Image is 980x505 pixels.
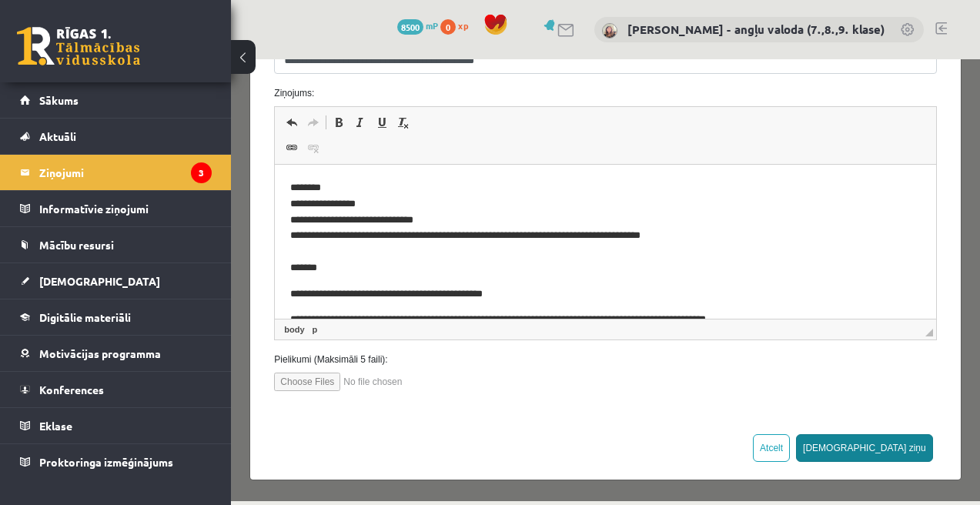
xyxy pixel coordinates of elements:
span: 8500 [397,19,423,35]
a: Digitālie materiāli [20,299,212,335]
span: Motivācijas programma [39,346,161,360]
span: 0 [440,19,456,35]
a: Informatīvie ziņojumi [20,191,212,226]
a: 0 xp [440,19,476,32]
a: [PERSON_NAME] - angļu valoda (7.,8.,9. klase) [627,22,885,37]
span: Mērogot [694,269,702,277]
a: Noņemt stilus [162,53,183,73]
span: Proktoringa izmēģinājums [39,455,173,469]
a: Atkārtot (⌘+Y) [72,53,93,73]
span: Konferences [39,383,104,396]
span: xp [458,19,468,32]
span: Digitālie materiāli [39,310,131,324]
a: Konferences [20,372,212,407]
span: Mācību resursi [39,238,114,252]
a: Pasvītrojums (⌘+U) [140,53,162,73]
a: Saite (⌘+K) [50,79,72,99]
button: [DEMOGRAPHIC_DATA] ziņu [565,375,702,403]
a: Atcelt (⌘+Z) [50,53,72,73]
legend: Ziņojumi [39,155,212,190]
i: 3 [191,162,212,183]
span: Sākums [39,93,79,107]
a: Rīgas 1. Tālmācības vidusskola [17,27,140,65]
iframe: Bagātinātā teksta redaktors, wiswyg-editor-47024752766360-1757930570-940 [44,105,704,259]
a: Sākums [20,82,212,118]
body: Bagātinātā teksta redaktors, wiswyg-editor-47024752766360-1757930570-940 [15,15,645,163]
a: Aktuāli [20,119,212,154]
a: [DEMOGRAPHIC_DATA] [20,263,212,299]
a: p elements [79,263,90,277]
a: Treknraksts (⌘+B) [97,53,119,73]
a: Slīpraksts (⌘+I) [119,53,140,73]
label: Pielikumi (Maksimāli 5 faili): [32,293,717,307]
label: Ziņojums: [32,27,717,41]
legend: Informatīvie ziņojumi [39,191,212,226]
a: Atsaistīt [72,79,93,99]
span: Eklase [39,419,72,433]
a: Ziņojumi3 [20,155,212,190]
img: Laila Priedīte-Dimiņa - angļu valoda (7.,8.,9. klase) [602,23,617,38]
span: [DEMOGRAPHIC_DATA] [39,274,160,288]
a: body elements [50,263,76,277]
span: mP [426,19,438,32]
span: Aktuāli [39,129,76,143]
a: Mācību resursi [20,227,212,263]
a: Eklase [20,408,212,443]
a: Motivācijas programma [20,336,212,371]
a: 8500 mP [397,19,438,32]
a: Proktoringa izmēģinājums [20,444,212,480]
button: Atcelt [522,375,559,403]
